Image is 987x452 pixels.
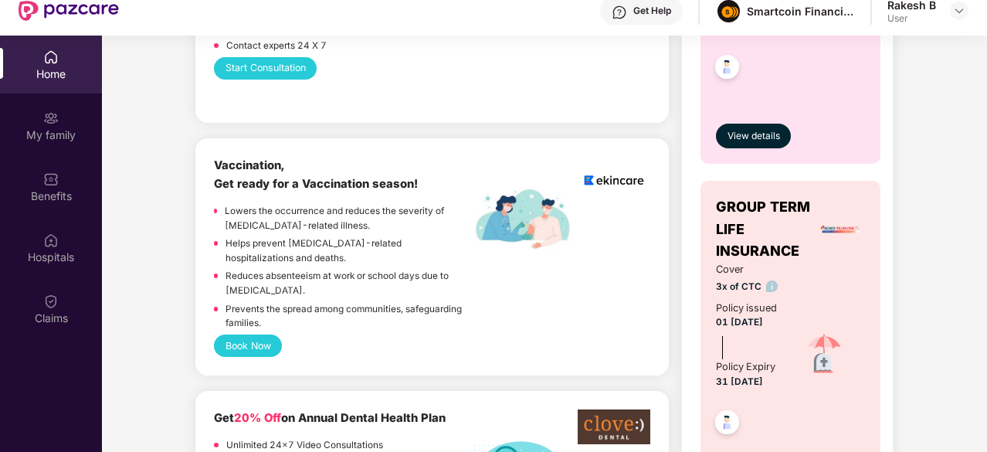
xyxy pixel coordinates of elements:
img: icon [797,328,851,382]
img: svg+xml;base64,PHN2ZyBpZD0iQ2xhaW0iIHhtbG5zPSJodHRwOi8vd3d3LnczLm9yZy8yMDAwL3N2ZyIgd2lkdGg9IjIwIi... [43,294,59,309]
div: Policy Expiry [716,359,775,375]
span: GROUP TERM LIFE INSURANCE [716,196,816,262]
span: 20% Off [234,411,281,425]
img: clove-dental%20png.png [578,410,650,444]
p: Helps prevent [MEDICAL_DATA]-related hospitalizations and deaths. [226,236,469,265]
p: Reduces absenteeism at work or school days due to [MEDICAL_DATA]. [226,269,469,297]
div: Policy issued [716,301,777,316]
img: svg+xml;base64,PHN2ZyBpZD0iQmVuZWZpdHMiIHhtbG5zPSJodHRwOi8vd3d3LnczLm9yZy8yMDAwL3N2ZyIgd2lkdGg9Ij... [43,172,59,187]
img: svg+xml;base64,PHN2ZyBpZD0iSG9tZSIgeG1sbnM9Imh0dHA6Ly93d3cudzMub3JnLzIwMDAvc3ZnIiB3aWR0aD0iMjAiIG... [43,49,59,65]
div: User [887,12,936,25]
span: Cover [716,262,778,277]
img: svg+xml;base64,PHN2ZyB4bWxucz0iaHR0cDovL3d3dy53My5vcmcvMjAwMC9zdmciIHdpZHRoPSI0OC45NDMiIGhlaWdodD... [708,50,746,88]
img: New Pazcare Logo [19,1,119,21]
img: labelEkincare.png [469,188,577,250]
button: View details [716,124,791,148]
img: svg+xml;base64,PHN2ZyBpZD0iSGVscC0zMngzMiIgeG1sbnM9Imh0dHA6Ly93d3cudzMub3JnLzIwMDAvc3ZnIiB3aWR0aD... [612,5,627,20]
p: Prevents the spread among communities, safeguarding families. [226,302,469,331]
b: Vaccination, Get ready for a Vaccination season! [214,158,418,190]
div: Smartcoin Financials Private Limited [747,4,855,19]
b: Get on Annual Dental Health Plan [214,411,446,425]
p: Contact experts 24 X 7 [226,39,327,53]
span: 01 [DATE] [716,317,763,328]
div: Get Help [633,5,671,17]
button: Book Now [214,335,282,357]
img: svg+xml;base64,PHN2ZyB3aWR0aD0iMjAiIGhlaWdodD0iMjAiIHZpZXdCb3g9IjAgMCAyMCAyMCIgZmlsbD0ibm9uZSIgeG... [43,110,59,126]
p: Lowers the occurrence and reduces the severity of [MEDICAL_DATA]-related illness. [225,204,469,233]
span: 3x of CTC [716,280,778,294]
img: insurerLogo [819,209,861,250]
span: 31 [DATE] [716,376,763,387]
img: info [766,280,778,292]
span: View details [728,129,780,144]
img: svg+xml;base64,PHN2ZyB4bWxucz0iaHR0cDovL3d3dy53My5vcmcvMjAwMC9zdmciIHdpZHRoPSI0OC45NDMiIGhlaWdodD... [708,406,746,444]
img: svg+xml;base64,PHN2ZyBpZD0iRHJvcGRvd24tMzJ4MzIiIHhtbG5zPSJodHRwOi8vd3d3LnczLm9yZy8yMDAwL3N2ZyIgd2... [953,5,965,17]
img: logoEkincare.png [578,157,650,203]
button: Start Consultation [214,57,317,80]
img: svg+xml;base64,PHN2ZyBpZD0iSG9zcGl0YWxzIiB4bWxucz0iaHR0cDovL3d3dy53My5vcmcvMjAwMC9zdmciIHdpZHRoPS... [43,233,59,248]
